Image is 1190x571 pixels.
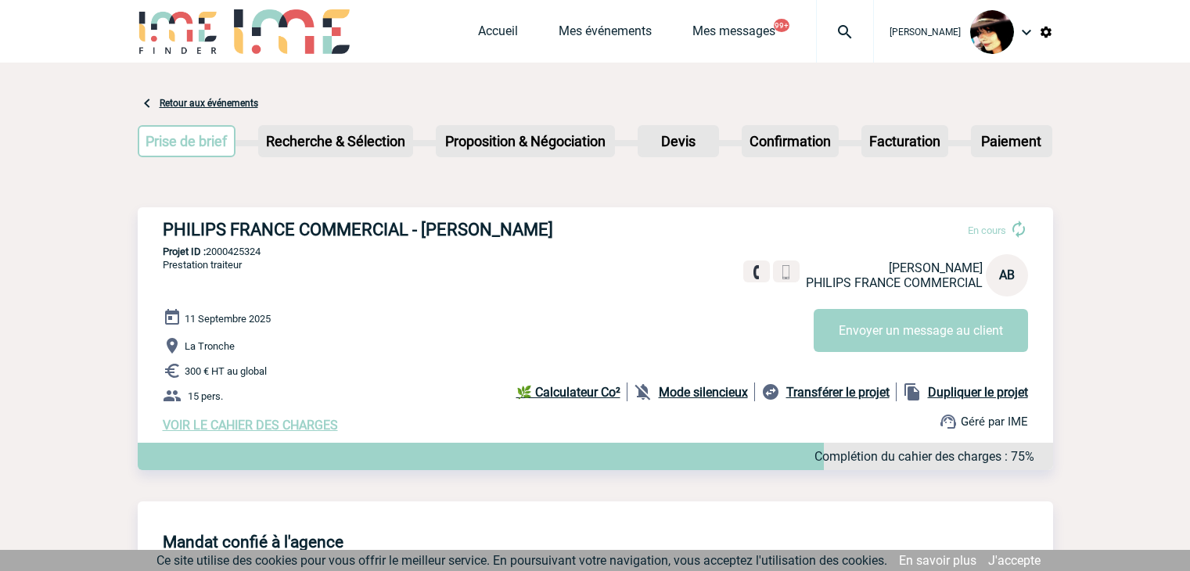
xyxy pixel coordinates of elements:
[779,265,793,279] img: portable.png
[806,275,983,290] span: PHILIPS FRANCE COMMERCIAL
[863,127,947,156] p: Facturation
[139,127,235,156] p: Prise de brief
[516,382,627,401] a: 🌿 Calculateur Co²
[968,224,1006,236] span: En cours
[774,19,789,32] button: 99+
[478,23,518,45] a: Accueil
[163,220,632,239] h3: PHILIPS FRANCE COMMERCIAL - [PERSON_NAME]
[516,385,620,400] b: 🌿 Calculateur Co²
[163,246,206,257] b: Projet ID :
[185,340,235,352] span: La Tronche
[659,385,748,400] b: Mode silencieux
[188,390,223,402] span: 15 pers.
[156,553,887,568] span: Ce site utilise des cookies pour vous offrir le meilleur service. En poursuivant votre navigation...
[185,313,271,325] span: 11 Septembre 2025
[999,268,1015,282] span: AB
[260,127,412,156] p: Recherche & Sélection
[138,246,1053,257] p: 2000425324
[160,98,258,109] a: Retour aux événements
[889,260,983,275] span: [PERSON_NAME]
[138,9,219,54] img: IME-Finder
[899,553,976,568] a: En savoir plus
[890,27,961,38] span: [PERSON_NAME]
[163,418,338,433] a: VOIR LE CAHIER DES CHARGES
[163,259,242,271] span: Prestation traiteur
[750,265,764,279] img: fixe.png
[939,412,958,431] img: support.png
[972,127,1051,156] p: Paiement
[903,382,922,401] img: file_copy-black-24dp.png
[743,127,837,156] p: Confirmation
[437,127,613,156] p: Proposition & Négociation
[814,309,1028,352] button: Envoyer un message au client
[692,23,775,45] a: Mes messages
[970,10,1014,54] img: 101023-0.jpg
[928,385,1028,400] b: Dupliquer le projet
[559,23,652,45] a: Mes événements
[786,385,890,400] b: Transférer le projet
[163,533,343,551] h4: Mandat confié à l'agence
[639,127,717,156] p: Devis
[961,415,1028,429] span: Géré par IME
[185,365,267,377] span: 300 € HT au global
[988,553,1041,568] a: J'accepte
